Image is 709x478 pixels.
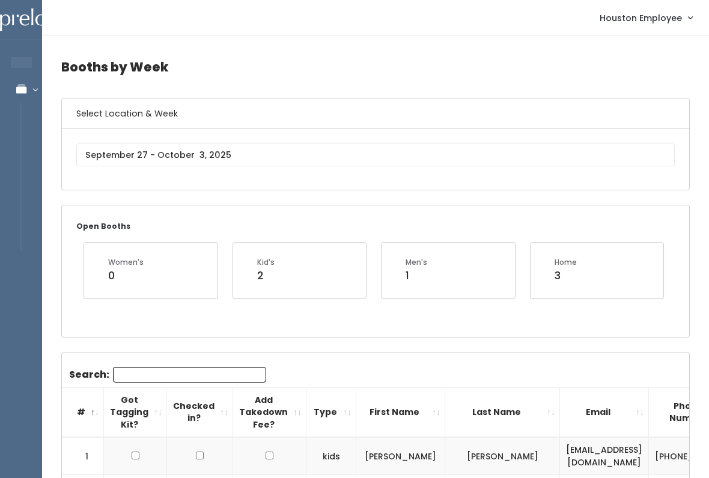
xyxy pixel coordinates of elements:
[257,268,275,283] div: 2
[306,437,356,475] td: kids
[560,437,649,475] td: [EMAIL_ADDRESS][DOMAIN_NAME]
[113,367,266,383] input: Search:
[406,268,427,283] div: 1
[62,437,104,475] td: 1
[600,11,682,25] span: Houston Employee
[167,387,233,437] th: Checked in?: activate to sort column ascending
[555,257,577,268] div: Home
[356,437,445,475] td: [PERSON_NAME]
[306,387,356,437] th: Type: activate to sort column ascending
[257,257,275,268] div: Kid's
[76,221,130,231] small: Open Booths
[61,50,690,83] h4: Booths by Week
[108,268,144,283] div: 0
[104,387,167,437] th: Got Tagging Kit?: activate to sort column ascending
[588,5,704,31] a: Houston Employee
[445,387,560,437] th: Last Name: activate to sort column ascending
[62,98,689,129] h6: Select Location & Week
[76,144,675,166] input: September 27 - October 3, 2025
[69,367,266,383] label: Search:
[233,387,306,437] th: Add Takedown Fee?: activate to sort column ascending
[356,387,445,437] th: First Name: activate to sort column ascending
[445,437,560,475] td: [PERSON_NAME]
[406,257,427,268] div: Men's
[62,387,104,437] th: #: activate to sort column descending
[108,257,144,268] div: Women's
[555,268,577,283] div: 3
[560,387,649,437] th: Email: activate to sort column ascending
